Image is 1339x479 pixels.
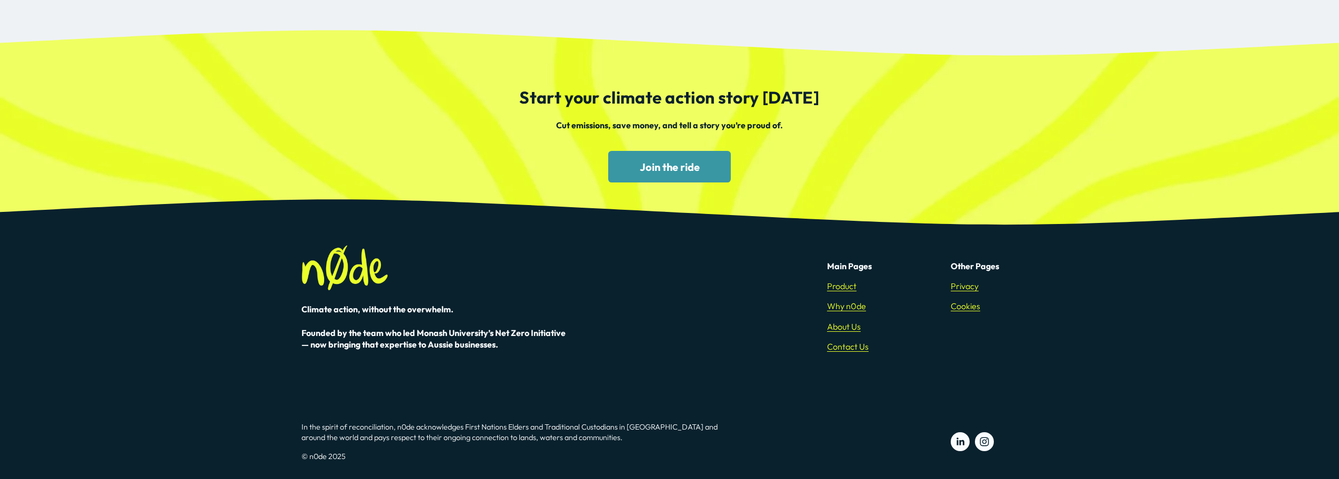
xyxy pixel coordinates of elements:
strong: Climate action, without the overwhelm. Founded by the team who led Monash University’s Net Zero I... [301,304,567,350]
a: Why n0de [827,300,866,312]
p: © n0de 2025 [301,451,729,462]
a: Contact Us [827,341,869,352]
a: Product [827,280,857,292]
strong: Cut emissions, save money, and tell a story you’re proud of. [556,120,783,130]
p: In the spirit of reconciliation, n0de acknowledges First Nations Elders and Traditional Custodian... [301,422,729,443]
a: About Us [827,321,861,332]
a: Instagram [975,432,994,451]
strong: Other Pages [951,261,999,271]
a: LinkedIn [951,432,970,451]
a: Join the ride [608,151,731,182]
a: Privacy [951,280,979,292]
strong: Main Pages [827,261,872,271]
a: Cookies [951,300,980,312]
h3: Start your climate action story [DATE] [486,88,854,107]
